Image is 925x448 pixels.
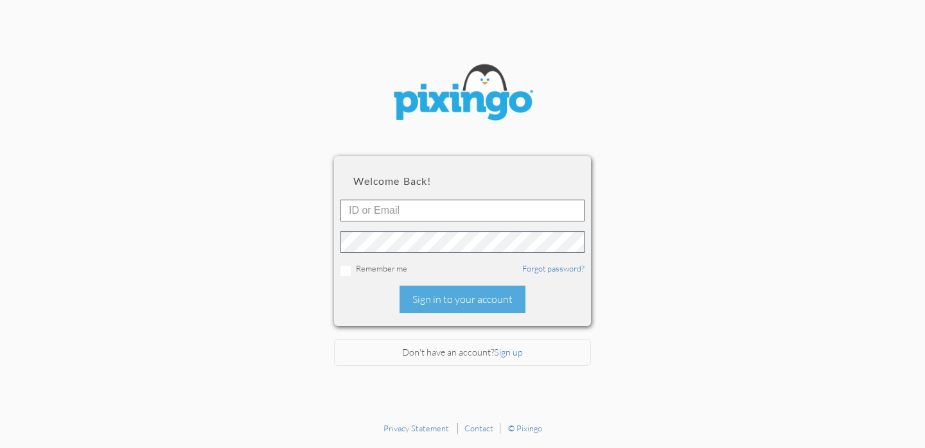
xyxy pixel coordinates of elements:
[508,423,542,433] a: © Pixingo
[522,263,585,273] a: Forgot password?
[383,423,449,433] a: Privacy Statement
[340,200,585,221] input: ID or Email
[464,423,493,433] a: Contact
[494,347,523,358] a: Sign up
[385,58,540,130] img: pixingo logo
[400,286,525,313] div: Sign in to your account
[353,175,572,187] h2: Welcome back!
[340,263,585,276] div: Remember me
[334,339,591,366] div: Don't have an account?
